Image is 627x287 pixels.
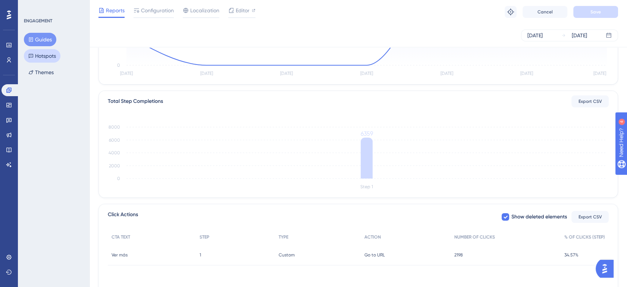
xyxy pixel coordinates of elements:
[200,71,213,76] tspan: [DATE]
[454,252,463,258] span: 2198
[279,234,288,240] span: TYPE
[573,6,618,18] button: Save
[537,9,553,15] span: Cancel
[120,71,133,76] tspan: [DATE]
[24,66,58,79] button: Themes
[520,71,533,76] tspan: [DATE]
[24,33,56,46] button: Guides
[571,95,609,107] button: Export CSV
[441,71,453,76] tspan: [DATE]
[24,49,60,63] button: Hotspots
[112,252,128,258] span: Ver más
[579,214,602,220] span: Export CSV
[596,258,618,280] iframe: UserGuiding AI Assistant Launcher
[200,234,209,240] span: STEP
[18,2,47,11] span: Need Help?
[109,124,120,130] tspan: 8000
[109,150,120,155] tspan: 4000
[190,6,219,15] span: Localization
[109,138,120,143] tspan: 6000
[236,6,250,15] span: Editor
[564,252,579,258] span: 34.57%
[112,234,130,240] span: CTA TEXT
[579,98,602,104] span: Export CSV
[106,6,125,15] span: Reports
[279,252,295,258] span: Custom
[117,176,120,181] tspan: 0
[364,252,385,258] span: Go to URL
[52,4,54,10] div: 4
[108,210,138,224] span: Click Actions
[200,252,201,258] span: 1
[511,212,567,221] span: Show deleted elements
[360,71,373,76] tspan: [DATE]
[360,184,373,189] tspan: Step 1
[454,234,495,240] span: NUMBER OF CLICKS
[364,234,381,240] span: ACTION
[117,63,120,68] tspan: 0
[572,31,587,40] div: [DATE]
[527,31,543,40] div: [DATE]
[593,71,606,76] tspan: [DATE]
[108,97,163,106] div: Total Step Completions
[571,211,609,223] button: Export CSV
[280,71,293,76] tspan: [DATE]
[523,6,567,18] button: Cancel
[109,163,120,168] tspan: 2000
[24,18,52,24] div: ENGAGEMENT
[590,9,601,15] span: Save
[564,234,605,240] span: % OF CLICKS (STEP)
[141,6,174,15] span: Configuration
[361,130,373,137] tspan: 6359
